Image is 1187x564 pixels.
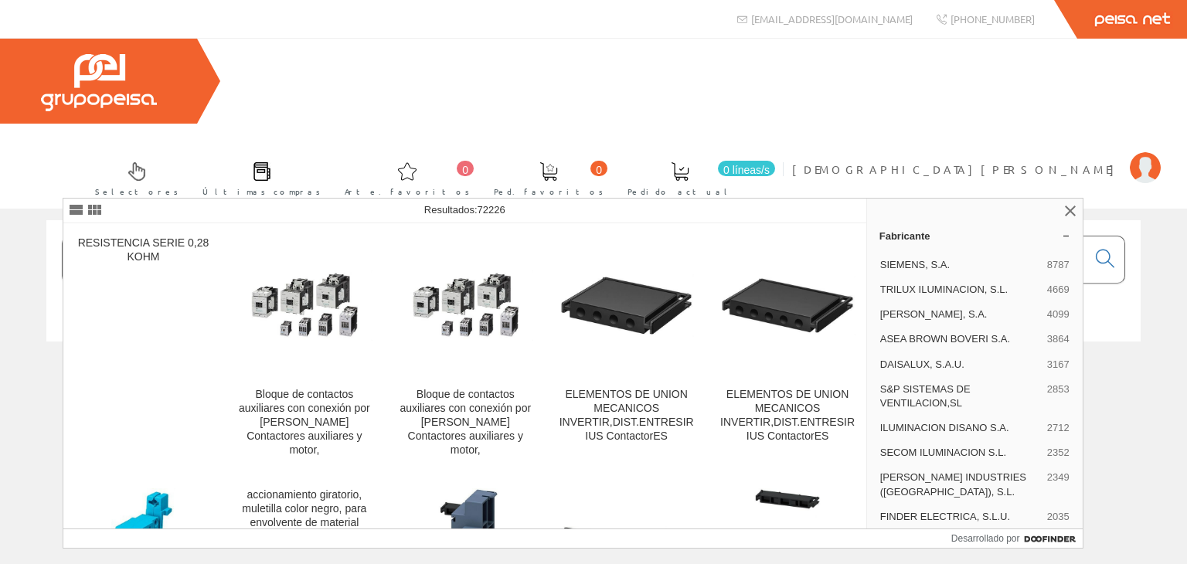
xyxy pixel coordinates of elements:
[880,421,1041,435] span: ILUMINACION DISANO S.A.
[1047,471,1070,498] span: 2349
[867,223,1083,248] a: Fabricante
[880,382,1041,410] span: S&P SISTEMAS DE VENTILACION,SL
[1047,283,1070,297] span: 4669
[951,529,1083,548] a: Desarrollado por
[707,224,867,475] a: ELEMENTOS DE UNION MECANICOS INVERTIR,DIST.ENTRESIRIUS ContactorES ELEMENTOS DE UNION MECANICOS I...
[880,258,1041,272] span: SIEMENS, S.A.
[546,224,706,475] a: ELEMENTOS DE UNION MECANICOS INVERTIR,DIST.ENTRESIRIUS ContactorES ELEMENTOS DE UNION MECANICOS I...
[386,224,546,475] a: Bloque de contactos auxiliares con conexión por tornillo paraSIRIUS Contactores auxiliares y moto...
[719,276,855,335] img: ELEMENTOS DE UNION MECANICOS INVERTIR,DIST.ENTRESIRIUS ContactorES
[559,388,694,443] div: ELEMENTOS DE UNION MECANICOS INVERTIR,DIST.ENTRESIRIUS ContactorES
[1047,332,1070,346] span: 3864
[1047,258,1070,272] span: 8787
[236,270,372,341] img: Bloque de contactos auxiliares con conexión por tornillo paraSIRIUS Contactores auxiliares y motor,
[462,164,468,176] font: 0
[1047,382,1070,410] span: 2853
[792,162,1122,176] font: [DEMOGRAPHIC_DATA][PERSON_NAME]
[719,388,855,443] div: ELEMENTOS DE UNION MECANICOS INVERTIR,DIST.ENTRESIRIUS ContactorES
[880,358,1041,372] span: DAISALUX, S.A.U.
[880,471,1041,498] span: [PERSON_NAME] INDUSTRIES ([GEOGRAPHIC_DATA]), S.L.
[951,533,1020,544] font: Desarrollado por
[398,388,533,457] div: Bloque de contactos auxiliares con conexión por [PERSON_NAME] Contactores auxiliares y motor,
[723,164,770,176] font: 0 líneas/s
[398,270,533,341] img: Bloque de contactos auxiliares con conexión por tornillo paraSIRIUS Contactores auxiliares y motor,
[1047,358,1070,372] span: 3167
[880,283,1041,297] span: TRILUX ILUMINACION, S.L.
[1047,307,1070,321] span: 4099
[187,149,328,206] a: Últimas compras
[596,164,602,176] font: 0
[559,274,694,337] img: ELEMENTOS DE UNION MECANICOS INVERTIR,DIST.ENTRESIRIUS ContactorES
[63,224,223,475] a: RESISTENCIA SERIE 0,28 KOHM
[792,149,1161,164] a: [DEMOGRAPHIC_DATA][PERSON_NAME]
[202,185,321,197] font: Últimas compras
[1047,510,1070,524] span: 2035
[628,185,733,197] font: Pedido actual
[76,236,211,264] div: RESISTENCIA SERIE 0,28 KOHM
[880,307,1041,321] span: [PERSON_NAME], S.A.
[1047,446,1070,460] span: 2352
[236,488,372,544] div: accionamiento giratorio, muletilla color negro, para envolvente de material aislante, bloqueable en
[494,185,604,197] font: Ped. favoritos
[751,12,913,25] font: [EMAIL_ADDRESS][DOMAIN_NAME]
[80,149,186,206] a: Selectores
[478,204,505,216] span: 72226
[880,332,1041,346] span: ASEA BROWN BOVERI S.A.
[236,388,372,457] div: Bloque de contactos auxiliares con conexión por [PERSON_NAME] Contactores auxiliares y motor,
[880,446,1041,460] span: SECOM ILUMINACION S.L.
[95,185,179,197] font: Selectores
[880,510,1041,524] span: FINDER ELECTRICA, S.L.U.
[1047,421,1070,435] span: 2712
[345,185,470,197] font: Arte. favoritos
[951,12,1035,25] font: [PHONE_NUMBER]
[224,224,384,475] a: Bloque de contactos auxiliares con conexión por tornillo paraSIRIUS Contactores auxiliares y moto...
[41,54,157,111] img: Grupo Peisa
[424,204,505,216] span: Resultados:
